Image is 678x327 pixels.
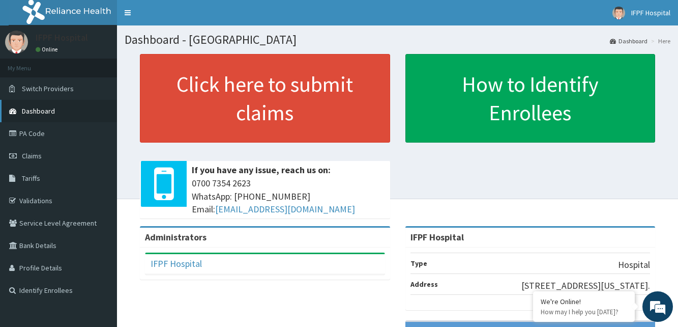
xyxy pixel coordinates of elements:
[405,54,656,143] a: How to Identify Enrollees
[215,203,355,215] a: [EMAIL_ADDRESS][DOMAIN_NAME]
[36,33,88,42] p: IFPF Hospital
[192,177,385,216] span: 0700 7354 2623 WhatsApp: [PHONE_NUMBER] Email:
[151,258,202,269] a: IFPF Hospital
[22,151,42,160] span: Claims
[192,164,331,176] b: If you have any issue, reach us on:
[5,31,28,53] img: User Image
[612,7,625,19] img: User Image
[140,54,390,143] a: Click here to submit claims
[631,8,670,17] span: IFPF Hospital
[610,37,647,45] a: Dashboard
[618,258,650,271] p: Hospital
[125,33,670,46] h1: Dashboard - [GEOGRAPHIC_DATA]
[541,297,627,306] div: We're Online!
[22,106,55,116] span: Dashboard
[145,231,207,243] b: Administrators
[22,174,40,183] span: Tariffs
[22,84,74,93] span: Switch Providers
[521,279,650,292] p: [STREET_ADDRESS][US_STATE].
[410,280,438,289] b: Address
[541,308,627,316] p: How may I help you today?
[410,231,464,243] strong: IFPF Hospital
[36,46,60,53] a: Online
[648,37,670,45] li: Here
[410,259,427,268] b: Type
